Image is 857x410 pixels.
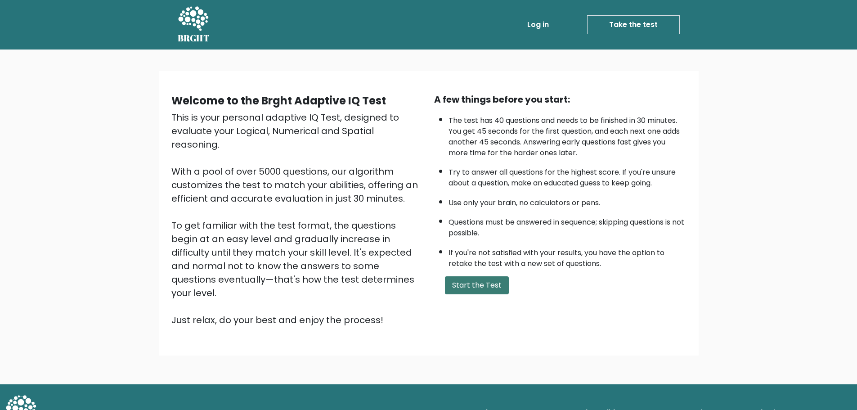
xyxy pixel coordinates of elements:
[445,276,509,294] button: Start the Test
[434,93,686,106] div: A few things before you start:
[449,111,686,158] li: The test has 40 questions and needs to be finished in 30 minutes. You get 45 seconds for the firs...
[449,162,686,189] li: Try to answer all questions for the highest score. If you're unsure about a question, make an edu...
[449,243,686,269] li: If you're not satisfied with your results, you have the option to retake the test with a new set ...
[449,193,686,208] li: Use only your brain, no calculators or pens.
[178,4,210,46] a: BRGHT
[524,16,552,34] a: Log in
[587,15,680,34] a: Take the test
[171,111,423,327] div: This is your personal adaptive IQ Test, designed to evaluate your Logical, Numerical and Spatial ...
[449,212,686,239] li: Questions must be answered in sequence; skipping questions is not possible.
[171,93,386,108] b: Welcome to the Brght Adaptive IQ Test
[178,33,210,44] h5: BRGHT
